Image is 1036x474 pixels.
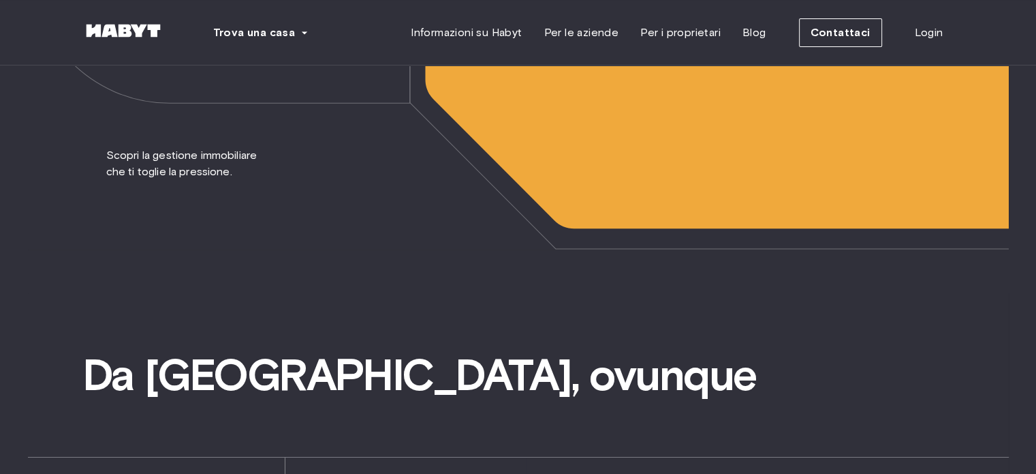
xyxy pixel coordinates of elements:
[533,19,629,46] a: Per le aziende
[82,24,164,38] img: Abitudine
[213,26,296,39] font: Trova una casa
[799,18,882,47] button: Contattaci
[742,26,766,39] font: Blog
[202,19,320,46] button: Trova una casa
[82,349,756,402] font: Da [GEOGRAPHIC_DATA], ovunque
[400,19,533,46] a: Informazioni su Habyt
[544,26,618,39] font: Per le aziende
[640,26,721,39] font: Per i proprietari
[811,26,870,39] font: Contattaci
[915,26,943,39] font: Login
[732,19,777,46] a: Blog
[106,149,257,178] font: Scopri la gestione immobiliare che ti toglie la pressione.
[411,26,522,39] font: Informazioni su Habyt
[629,19,732,46] a: Per i proprietari
[904,19,954,46] a: Login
